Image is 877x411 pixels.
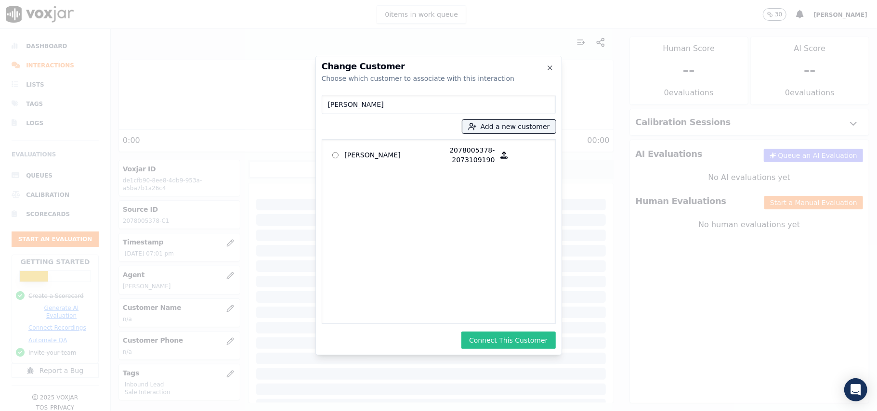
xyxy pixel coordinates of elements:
[322,74,556,83] div: Choose which customer to associate with this interaction
[332,152,339,158] input: [PERSON_NAME] 2078005378-2073109190
[495,145,514,165] button: [PERSON_NAME] 2078005378-2073109190
[462,120,556,133] button: Add a new customer
[345,145,420,165] p: [PERSON_NAME]
[322,95,556,114] input: Search Customers
[461,332,555,349] button: Connect This Customer
[420,145,495,165] p: 2078005378-2073109190
[844,378,867,401] div: Open Intercom Messenger
[322,62,556,71] h2: Change Customer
